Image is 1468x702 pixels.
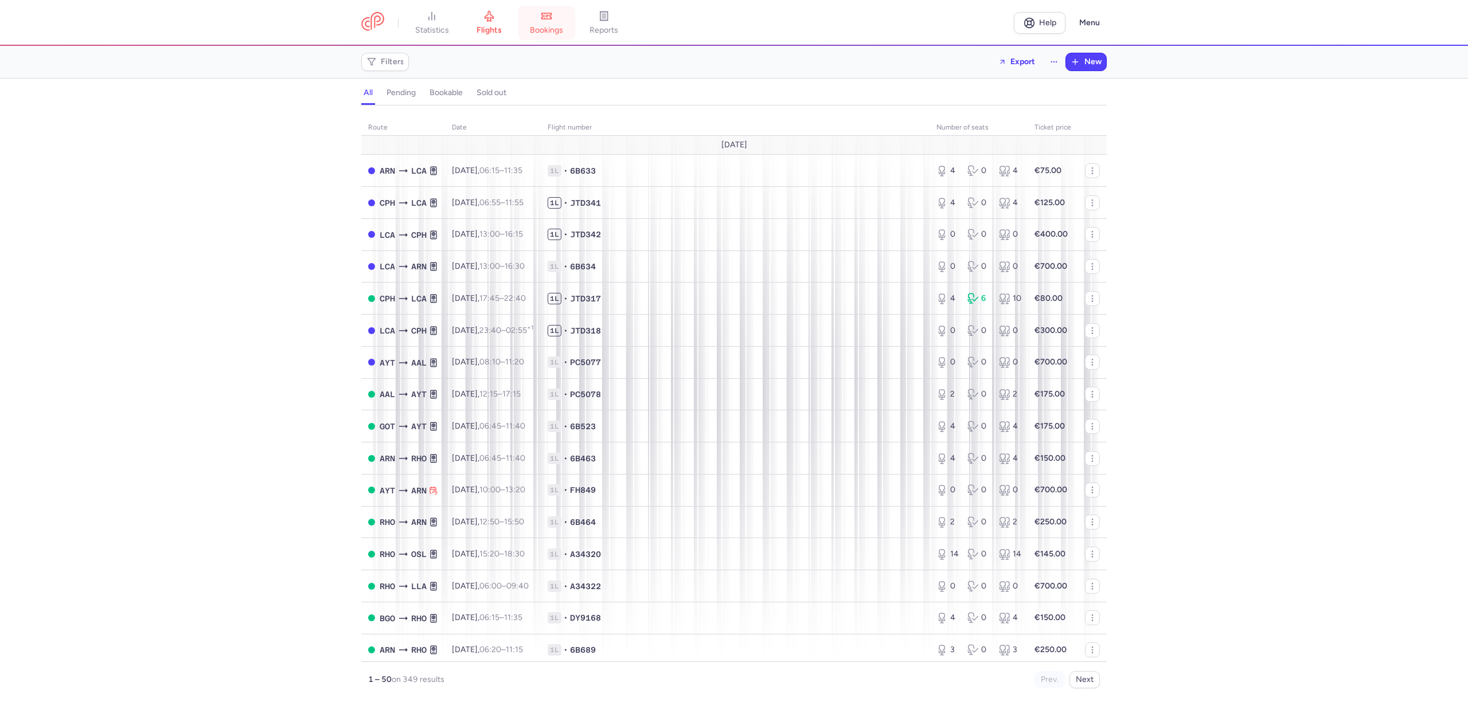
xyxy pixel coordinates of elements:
[380,260,395,273] span: LCA
[570,421,596,432] span: 6B523
[936,453,958,464] div: 4
[1034,613,1065,622] strong: €150.00
[452,293,526,303] span: [DATE],
[479,517,499,527] time: 12:50
[479,325,533,335] span: –
[479,198,524,207] span: –
[570,644,596,656] span: 6B689
[548,612,561,623] span: 1L
[527,324,533,331] sup: +1
[452,198,524,207] span: [DATE],
[411,356,427,369] span: AAL
[452,613,522,622] span: [DATE],
[392,674,444,684] span: on 349 results
[505,485,525,495] time: 13:20
[564,229,568,240] span: •
[411,260,427,273] span: ARN
[479,198,501,207] time: 06:55
[999,325,1021,336] div: 0
[380,164,395,177] span: ARN
[479,613,499,622] time: 06:15
[530,25,563,36] span: bookings
[548,516,561,528] span: 1L
[1066,53,1106,70] button: New
[504,517,524,527] time: 15:50
[479,325,501,335] time: 23:40
[403,10,460,36] a: statistics
[999,356,1021,368] div: 0
[1034,549,1065,559] strong: €145.00
[364,88,373,98] h4: all
[936,612,958,623] div: 4
[504,293,526,303] time: 22:40
[548,389,561,400] span: 1L
[575,10,633,36] a: reports
[1072,12,1107,34] button: Menu
[570,325,601,336] span: JTD318
[479,229,500,239] time: 13:00
[445,119,541,136] th: date
[452,581,529,591] span: [DATE],
[999,293,1021,304] div: 10
[505,357,524,367] time: 11:20
[564,165,568,177] span: •
[477,25,502,36] span: flights
[936,484,958,496] div: 0
[548,261,561,272] span: 1L
[411,388,427,401] span: AYT
[967,293,989,304] div: 6
[967,356,989,368] div: 0
[361,12,384,33] a: CitizenPlane red outlined logo
[721,140,747,150] span: [DATE]
[380,388,395,401] span: AAL
[564,389,568,400] span: •
[411,324,427,337] span: CPH
[452,357,524,367] span: [DATE],
[1034,453,1065,463] strong: €150.00
[452,229,523,239] span: [DATE],
[564,516,568,528] span: •
[967,484,989,496] div: 0
[564,612,568,623] span: •
[570,293,601,304] span: JTD317
[570,581,601,592] span: A34322
[1039,18,1056,27] span: Help
[1034,357,1067,367] strong: €700.00
[479,645,523,654] span: –
[380,420,395,433] span: GOT
[936,356,958,368] div: 0
[1034,645,1067,654] strong: €250.00
[452,166,522,175] span: [DATE],
[479,229,523,239] span: –
[570,229,601,240] span: JTD342
[1034,517,1067,527] strong: €250.00
[411,548,427,560] span: OSL
[1034,198,1065,207] strong: €125.00
[570,165,596,177] span: 6B633
[1028,119,1078,136] th: Ticket price
[504,166,522,175] time: 11:35
[967,325,989,336] div: 0
[452,549,525,559] span: [DATE],
[967,389,989,400] div: 0
[380,197,395,209] span: CPH
[380,484,395,497] span: AYT
[936,421,958,432] div: 4
[967,453,989,464] div: 0
[479,453,501,463] time: 06:45
[541,119,930,136] th: Flight number
[380,580,395,593] span: RHO
[1034,293,1063,303] strong: €80.00
[564,548,568,560] span: •
[411,516,427,528] span: ARN
[504,549,525,559] time: 18:30
[460,10,518,36] a: flights
[967,261,989,272] div: 0
[589,25,618,36] span: reports
[570,197,601,209] span: JTD341
[936,644,958,656] div: 3
[999,453,1021,464] div: 4
[1034,581,1067,591] strong: €700.00
[1069,671,1100,688] button: Next
[479,293,526,303] span: –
